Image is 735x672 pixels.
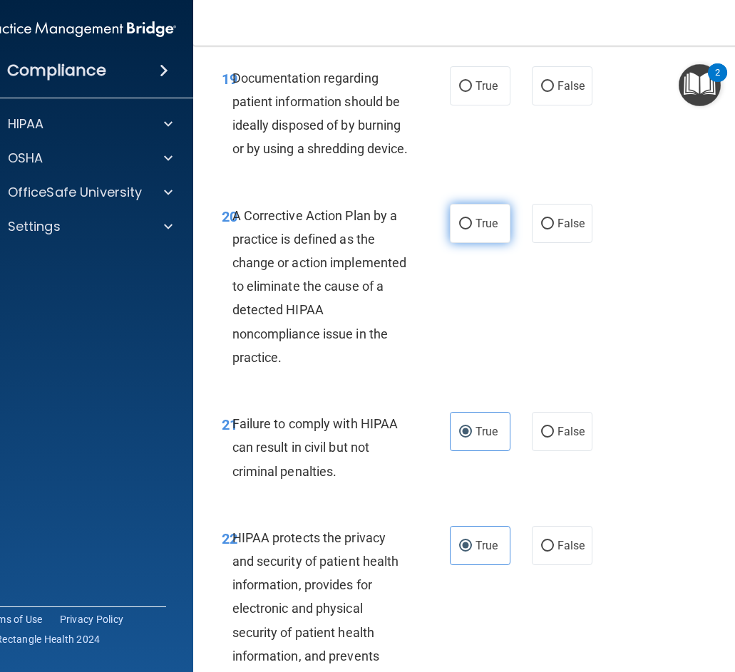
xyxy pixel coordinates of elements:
input: False [541,541,554,552]
input: False [541,81,554,92]
span: A Corrective Action Plan by a practice is defined as the change or action implemented to eliminat... [232,208,407,365]
input: True [459,219,472,229]
span: 21 [222,416,237,433]
span: True [476,79,498,93]
p: Settings [8,218,61,235]
span: 22 [222,530,237,547]
p: OfficeSafe University [8,184,143,201]
span: 20 [222,208,237,225]
span: True [476,539,498,552]
p: HIPAA [8,115,44,133]
span: Documentation regarding patient information should be ideally disposed of by burning or by using ... [232,71,408,157]
input: False [541,427,554,438]
span: True [476,217,498,230]
input: True [459,81,472,92]
input: True [459,427,472,438]
button: Open Resource Center, 2 new notifications [679,64,721,106]
span: 19 [222,71,237,88]
span: Failure to comply with HIPAA can result in civil but not criminal penalties. [232,416,399,478]
iframe: Drift Widget Chat Controller [488,571,718,628]
span: False [557,217,585,230]
span: False [557,425,585,438]
a: Privacy Policy [60,612,124,626]
p: OSHA [8,150,43,167]
div: 2 [715,73,720,91]
h4: Compliance [7,61,106,81]
span: False [557,79,585,93]
span: True [476,425,498,438]
input: True [459,541,472,552]
span: False [557,539,585,552]
input: False [541,219,554,229]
